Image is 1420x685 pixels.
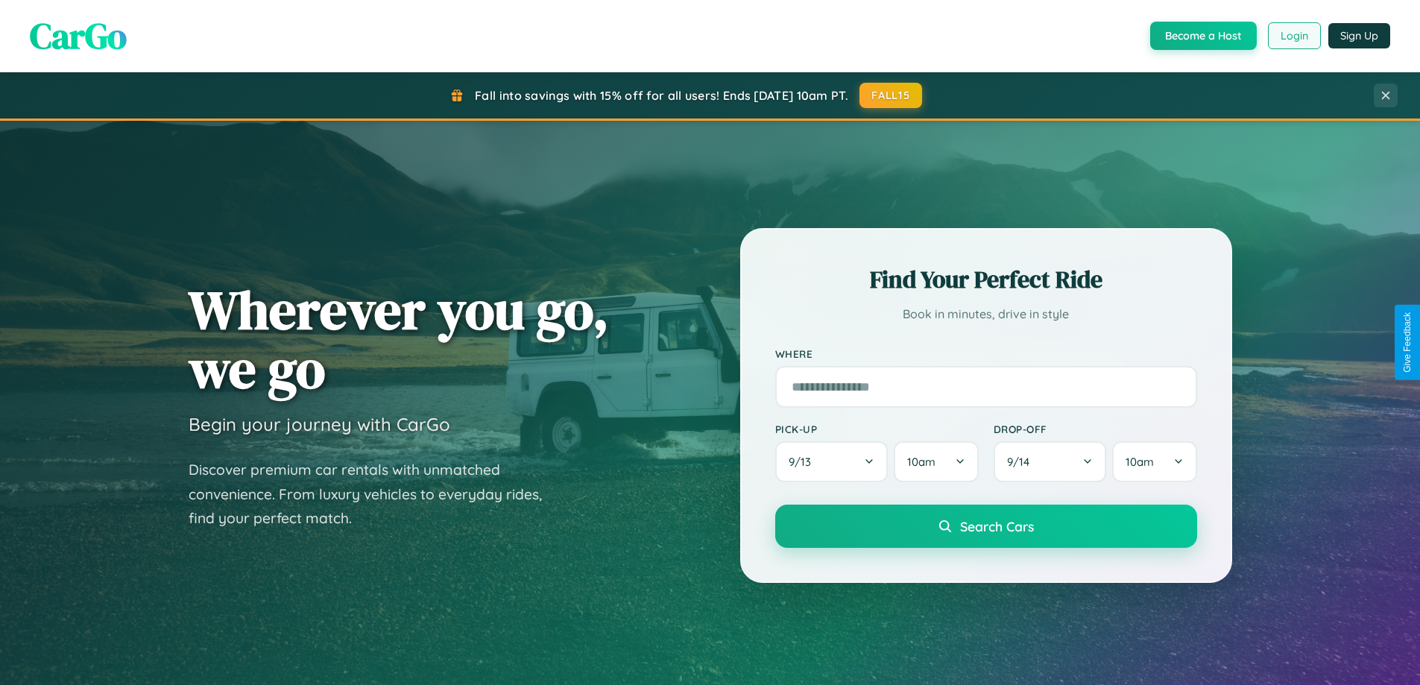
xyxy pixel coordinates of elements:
[894,441,978,482] button: 10am
[189,413,450,435] h3: Begin your journey with CarGo
[775,263,1197,296] h2: Find Your Perfect Ride
[1007,455,1037,469] span: 9 / 14
[30,11,127,60] span: CarGo
[859,83,922,108] button: FALL15
[775,505,1197,548] button: Search Cars
[775,423,979,435] label: Pick-up
[1150,22,1257,50] button: Become a Host
[775,441,889,482] button: 9/13
[1112,441,1196,482] button: 10am
[994,423,1197,435] label: Drop-off
[189,280,609,398] h1: Wherever you go, we go
[1402,312,1413,373] div: Give Feedback
[1268,22,1321,49] button: Login
[1328,23,1390,48] button: Sign Up
[994,441,1107,482] button: 9/14
[189,458,561,531] p: Discover premium car rentals with unmatched convenience. From luxury vehicles to everyday rides, ...
[907,455,935,469] span: 10am
[775,303,1197,325] p: Book in minutes, drive in style
[775,347,1197,360] label: Where
[960,518,1034,534] span: Search Cars
[1126,455,1154,469] span: 10am
[475,88,848,103] span: Fall into savings with 15% off for all users! Ends [DATE] 10am PT.
[789,455,818,469] span: 9 / 13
